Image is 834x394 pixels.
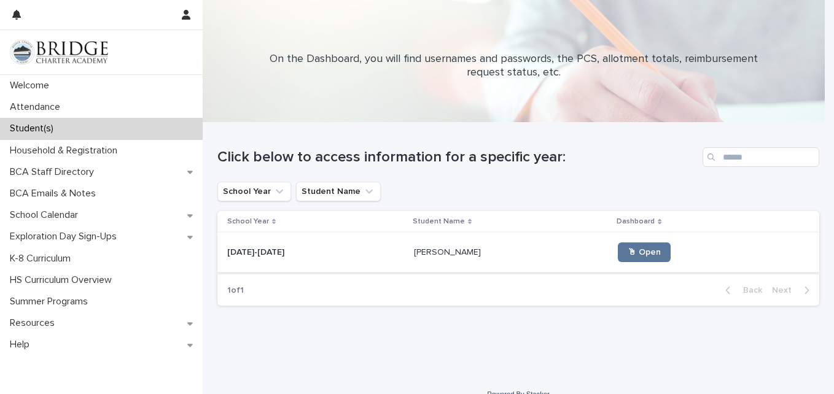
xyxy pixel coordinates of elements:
[5,209,88,221] p: School Calendar
[617,215,655,228] p: Dashboard
[703,147,819,167] input: Search
[5,231,127,242] p: Exploration Day Sign-Ups
[296,182,381,201] button: Student Name
[5,253,80,265] p: K-8 Curriculum
[5,317,64,329] p: Resources
[5,123,63,134] p: Student(s)
[5,145,127,156] p: Household & Registration
[217,149,698,166] h1: Click below to access information for a specific year:
[217,233,819,272] tr: [DATE]-[DATE][DATE]-[DATE] [PERSON_NAME][PERSON_NAME] 🖱 Open
[227,215,269,228] p: School Year
[5,339,39,350] p: Help
[628,248,661,257] span: 🖱 Open
[10,40,108,64] img: V1C1m3IdTEidaUdm9Hs0
[5,101,70,113] p: Attendance
[5,274,122,286] p: HS Curriculum Overview
[5,296,98,307] p: Summer Programs
[5,166,104,178] p: BCA Staff Directory
[736,286,762,295] span: Back
[413,215,465,228] p: Student Name
[268,53,760,79] p: On the Dashboard, you will find usernames and passwords, the PCS, allotment totals, reimbursement...
[772,286,799,295] span: Next
[5,188,106,199] p: BCA Emails & Notes
[715,285,767,296] button: Back
[227,245,287,258] p: [DATE]-[DATE]
[5,80,59,91] p: Welcome
[618,242,671,262] a: 🖱 Open
[217,182,291,201] button: School Year
[414,245,483,258] p: [PERSON_NAME]
[217,276,254,306] p: 1 of 1
[767,285,819,296] button: Next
